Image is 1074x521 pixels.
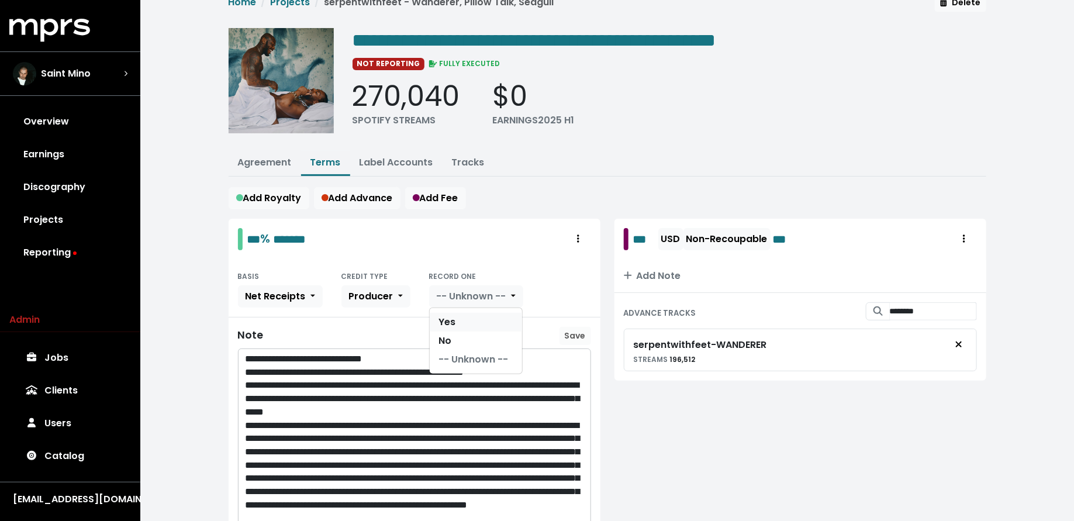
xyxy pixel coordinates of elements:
[624,269,681,282] span: Add Note
[353,80,460,113] div: 270,040
[683,228,771,250] button: Non-Recoupable
[565,228,591,250] button: Royalty administration options
[310,156,341,169] a: Terms
[658,228,683,250] button: USD
[349,289,393,303] span: Producer
[229,187,309,209] button: Add Royalty
[430,313,522,332] a: Yes
[13,492,127,506] div: [EMAIL_ADDRESS][DOMAIN_NAME]
[353,31,716,50] span: Edit value
[405,187,466,209] button: Add Fee
[773,230,793,248] span: Edit value
[493,113,575,127] div: EARNINGS 2025 H1
[353,113,460,127] div: SPOTIFY STREAMS
[429,285,523,308] button: -- Unknown --
[274,233,306,245] span: Edit value
[9,440,131,472] a: Catalog
[247,233,261,245] span: Edit value
[9,171,131,203] a: Discography
[427,58,500,68] span: FULLY EXECUTED
[13,62,36,85] img: The selected account / producer
[238,285,323,308] button: Net Receipts
[634,354,696,364] small: 196,512
[624,308,696,319] small: ADVANCE TRACKS
[238,156,292,169] a: Agreement
[9,138,131,171] a: Earnings
[9,236,131,269] a: Reporting
[41,67,91,81] span: Saint Mino
[452,156,485,169] a: Tracks
[314,187,400,209] button: Add Advance
[238,329,264,341] div: Note
[413,191,458,205] span: Add Fee
[686,232,768,246] span: Non-Recoupable
[634,338,767,352] div: serpentwithfeet - WANDERER
[661,232,681,246] span: USD
[9,492,131,507] button: [EMAIL_ADDRESS][DOMAIN_NAME]
[341,285,410,308] button: Producer
[360,156,433,169] a: Label Accounts
[246,289,306,303] span: Net Receipts
[437,289,506,303] span: -- Unknown --
[238,271,260,281] small: BASIS
[341,271,388,281] small: CREDIT TYPE
[261,230,271,247] span: %
[430,332,522,350] a: No
[429,271,476,281] small: RECORD ONE
[9,203,131,236] a: Projects
[9,407,131,440] a: Users
[633,230,656,248] span: Edit value
[9,341,131,374] a: Jobs
[229,28,334,133] img: Album cover for this project
[890,302,977,320] input: Search for tracks by title and link them to this advance
[9,374,131,407] a: Clients
[322,191,393,205] span: Add Advance
[493,80,575,113] div: $0
[951,228,977,250] button: Royalty administration options
[430,350,522,369] a: -- Unknown --
[634,354,668,364] span: STREAMS
[353,58,425,70] span: NOT REPORTING
[236,191,302,205] span: Add Royalty
[9,105,131,138] a: Overview
[946,334,972,356] button: Remove advance target
[614,260,986,292] button: Add Note
[9,23,90,36] a: mprs logo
